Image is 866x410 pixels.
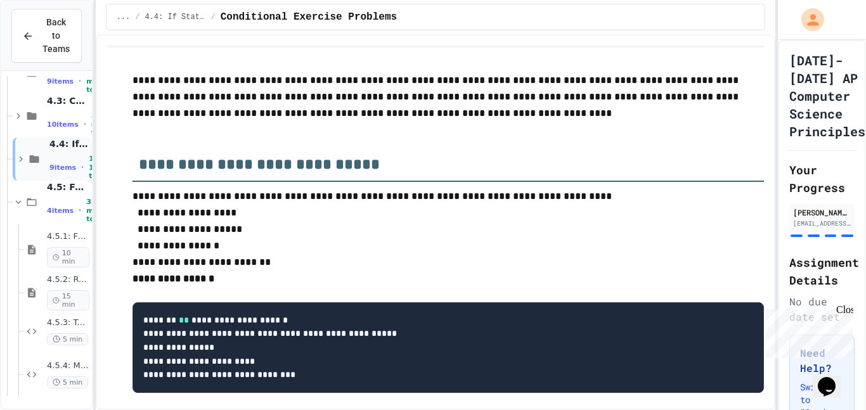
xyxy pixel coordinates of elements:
[47,77,74,86] span: 9 items
[761,304,853,358] iframe: chat widget
[47,120,79,129] span: 10 items
[47,95,89,106] span: 4.3: Comparison Operators
[47,231,89,242] span: 4.5.1: For Loops
[49,138,89,150] span: 4.4: If Statements
[84,119,86,129] span: •
[41,16,71,56] span: Back to Teams
[221,10,397,25] span: Conditional Exercise Problems
[86,198,105,223] span: 35 min total
[47,333,88,345] span: 5 min
[79,76,81,86] span: •
[800,345,844,376] h3: Need Help?
[210,12,215,22] span: /
[47,317,89,328] span: 4.5.3: Text Generator
[47,290,89,311] span: 15 min
[789,253,855,289] h2: Assignment Details
[89,155,107,180] span: 1h 10m total
[11,9,82,63] button: Back to Teams
[789,51,865,140] h1: [DATE]-[DATE] AP Computer Science Principles
[145,12,205,22] span: 4.4: If Statements
[47,181,89,193] span: 4.5: For Loops
[81,162,84,172] span: •
[91,112,110,137] span: 35 min total
[135,12,139,22] span: /
[789,161,855,196] h2: Your Progress
[793,219,851,228] div: [EMAIL_ADDRESS][DOMAIN_NAME]
[47,376,88,388] span: 5 min
[79,205,81,215] span: •
[47,207,74,215] span: 4 items
[47,247,89,267] span: 10 min
[793,207,851,218] div: [PERSON_NAME]
[117,12,131,22] span: ...
[49,163,76,172] span: 9 items
[5,5,87,80] div: Chat with us now!Close
[86,68,105,94] span: 30 min total
[47,361,89,371] span: 4.5.4: Mean
[789,294,855,324] div: No due date set
[813,359,853,397] iframe: chat widget
[47,274,89,285] span: 4.5.2: Review - For Loops
[788,5,827,34] div: My Account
